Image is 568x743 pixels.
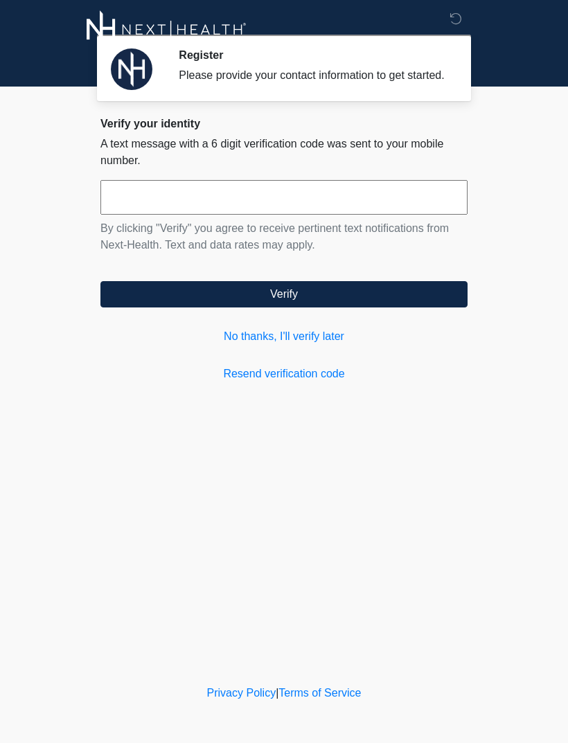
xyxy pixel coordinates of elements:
button: Verify [100,281,468,307]
a: Resend verification code [100,366,468,382]
p: A text message with a 6 digit verification code was sent to your mobile number. [100,136,468,169]
a: Privacy Policy [207,687,276,699]
a: No thanks, I'll verify later [100,328,468,345]
img: Agent Avatar [111,48,152,90]
a: | [276,687,278,699]
div: Please provide your contact information to get started. [179,67,447,84]
h2: Verify your identity [100,117,468,130]
p: By clicking "Verify" you agree to receive pertinent text notifications from Next-Health. Text and... [100,220,468,253]
img: Next-Health Logo [87,10,247,48]
a: Terms of Service [278,687,361,699]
